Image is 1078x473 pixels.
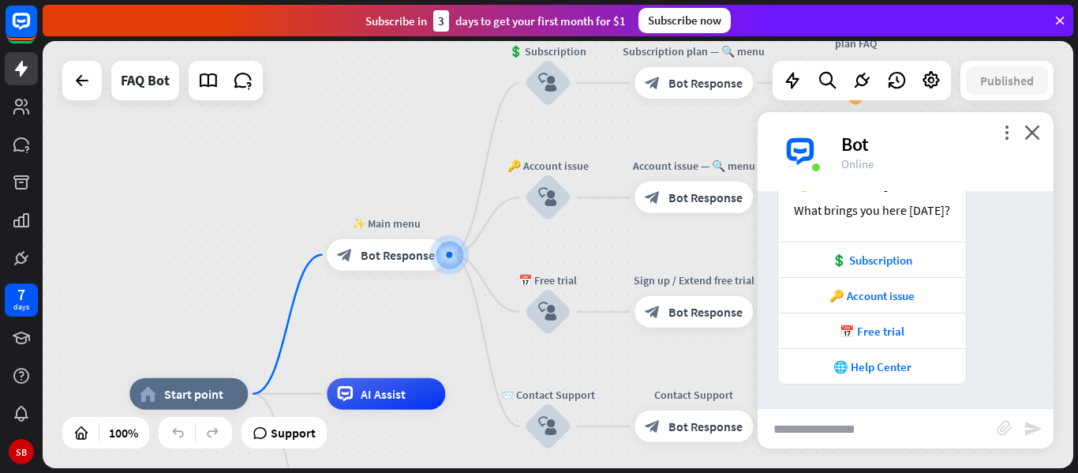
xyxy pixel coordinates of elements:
[623,43,765,59] div: Subscription plan — 🔍 menu
[500,387,595,403] div: 📨 Contact Support
[841,132,1035,156] div: Bot
[645,419,661,434] i: block_bot_response
[13,302,29,313] div: days
[9,439,34,464] div: SB
[538,417,557,436] i: block_user_input
[668,304,743,320] span: Bot Response
[1024,419,1042,438] i: send
[999,125,1014,140] i: more_vert
[841,156,1035,171] div: Online
[121,61,170,100] div: FAQ Bot
[786,324,958,339] div: 📅 Free trial
[668,190,743,205] span: Bot Response
[5,283,38,317] a: 7 days
[164,386,223,402] span: Start point
[271,420,316,445] span: Support
[538,302,557,321] i: block_user_input
[668,75,743,91] span: Bot Response
[786,359,958,374] div: 🌐 Help Center
[623,387,765,403] div: Contact Support
[500,272,595,288] div: 📅 Free trial
[794,202,950,218] div: What brings you here [DATE]?
[623,272,765,288] div: Sign up / Extend free trial
[361,386,406,402] span: AI Assist
[500,43,595,59] div: 💲 Subscription
[538,188,557,207] i: block_user_input
[645,75,661,91] i: block_bot_response
[315,216,457,231] div: ✨ Main menu
[538,73,557,92] i: block_user_input
[104,420,143,445] div: 100%
[500,158,595,174] div: 🔑 Account issue
[638,8,731,33] div: Subscribe now
[668,419,743,434] span: Bot Response
[786,253,958,268] div: 💲 Subscription
[645,190,661,205] i: block_bot_response
[13,6,60,54] button: Open LiveChat chat widget
[1024,125,1040,140] i: close
[17,287,25,302] div: 7
[361,247,435,263] span: Bot Response
[623,158,765,174] div: Account issue — 🔍 menu
[433,10,449,32] div: 3
[140,386,156,402] i: home_2
[786,288,958,303] div: 🔑 Account issue
[645,304,661,320] i: block_bot_response
[997,420,1012,436] i: block_attachment
[337,247,353,263] i: block_bot_response
[365,10,626,32] div: Subscribe in days to get your first month for $1
[966,66,1048,95] button: Published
